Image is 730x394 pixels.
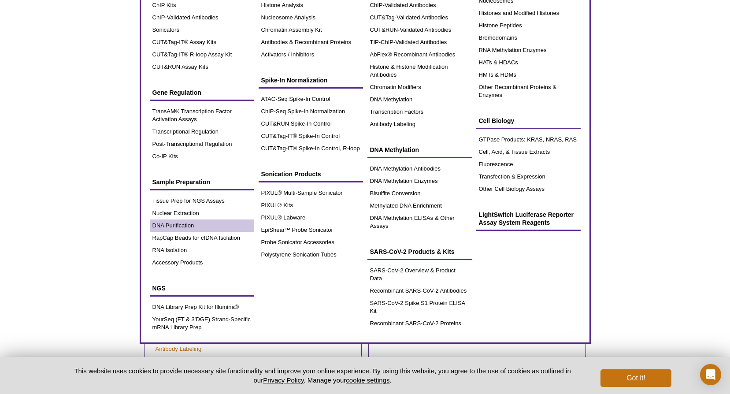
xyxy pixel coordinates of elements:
[259,118,363,130] a: CUT&RUN Spike-In Control
[367,36,472,48] a: TIP-ChIP-Validated Antibodies
[476,158,581,171] a: Fluorescence
[150,36,254,48] a: CUT&Tag-IT® Assay Kits
[346,376,389,384] button: cookie settings
[479,211,574,226] span: LightSwitch Luciferase Reporter Assay System Reagents
[259,249,363,261] a: Polystyrene Sonication Tubes
[150,280,254,297] a: NGS
[259,48,363,61] a: Activators / Inhibitors
[259,72,363,89] a: Spike-In Normalization
[259,105,363,118] a: ChIP-Seq Spike-In Normalization
[367,175,472,187] a: DNA Methylation Enzymes
[367,106,472,118] a: Transcription Factors
[150,219,254,232] a: DNA Purification
[367,187,472,200] a: Bisulfite Conversion
[150,244,254,256] a: RNA Isolation
[367,141,472,158] a: DNA Methylation
[476,7,581,19] a: Histones and Modified Histones
[150,256,254,269] a: Accessory Products
[259,130,363,142] a: CUT&Tag-IT® Spike-In Control
[367,93,472,106] a: DNA Methylation
[367,61,472,81] a: Histone & Histone Modification Antibodies
[476,171,581,183] a: Transfection & Expression
[150,24,254,36] a: Sonicators
[367,24,472,36] a: CUT&RUN-Validated Antibodies
[259,166,363,182] a: Sonication Products
[367,317,472,330] a: Recombinant SARS-CoV-2 Proteins
[259,142,363,155] a: CUT&Tag-IT® Spike-In Control, R-loop
[476,206,581,231] a: LightSwitch Luciferase Reporter Assay System Reagents
[476,146,581,158] a: Cell, Acid, & Tissue Extracts
[367,264,472,285] a: SARS-CoV-2 Overview & Product Data
[261,171,321,178] span: Sonication Products
[367,200,472,212] a: Methylated DNA Enrichment
[367,11,472,24] a: CUT&Tag-Validated Antibodies
[261,77,328,84] span: Spike-In Normalization
[259,224,363,236] a: EpiShear™ Probe Sonicator
[150,195,254,207] a: Tissue Prep for NGS Assays
[150,138,254,150] a: Post-Transcriptional Regulation
[479,117,515,124] span: Cell Biology
[156,346,202,352] a: Antibody Labeling
[476,183,581,195] a: Other Cell Biology Assays
[259,236,363,249] a: Probe Sonicator Accessories
[259,36,363,48] a: Antibodies & Recombinant Proteins
[367,163,472,175] a: DNA Methylation Antibodies
[476,112,581,129] a: Cell Biology
[476,69,581,81] a: HMTs & HDMs
[700,364,721,385] div: Open Intercom Messenger
[259,187,363,199] a: PIXUL® Multi-Sample Sonicator
[150,313,254,334] a: YourSeq (FT & 3’DGE) Strand-Specific mRNA Library Prep
[150,84,254,101] a: Gene Regulation
[150,11,254,24] a: ChIP-Validated Antibodies
[476,81,581,101] a: Other Recombinant Proteins & Enzymes
[367,118,472,130] a: Antibody Labeling
[476,32,581,44] a: Bromodomains
[150,207,254,219] a: Nuclear Extraction
[150,150,254,163] a: Co-IP Kits
[263,376,304,384] a: Privacy Policy
[367,297,472,317] a: SARS-CoV-2 Spike S1 Protein ELISA Kit
[476,44,581,56] a: RNA Methylation Enzymes
[150,301,254,313] a: DNA Library Prep Kit for Illumina®
[476,56,581,69] a: HATs & HDACs
[367,81,472,93] a: Chromatin Modifiers
[367,48,472,61] a: AbFlex® Recombinant Antibodies
[367,212,472,232] a: DNA Methylation ELISAs & Other Assays
[259,199,363,212] a: PIXUL® Kits
[59,366,586,385] p: This website uses cookies to provide necessary site functionality and improve your online experie...
[150,174,254,190] a: Sample Preparation
[150,126,254,138] a: Transcriptional Regulation
[150,105,254,126] a: TransAM® Transcription Factor Activation Assays
[150,61,254,73] a: CUT&RUN Assay Kits
[259,11,363,24] a: Nucleosome Analysis
[367,243,472,260] a: SARS-CoV-2 Products & Kits
[152,285,166,292] span: NGS
[476,19,581,32] a: Histone Peptides
[600,369,671,387] button: Got it!
[259,24,363,36] a: Chromatin Assembly Kit
[259,93,363,105] a: ATAC-Seq Spike-In Control
[476,134,581,146] a: GTPase Products: KRAS, NRAS, RAS
[370,146,419,153] span: DNA Methylation
[259,212,363,224] a: PIXUL® Labware
[150,48,254,61] a: CUT&Tag-IT® R-loop Assay Kit
[150,232,254,244] a: RapCap Beads for cfDNA Isolation
[152,178,211,186] span: Sample Preparation
[152,89,201,96] span: Gene Regulation
[370,248,455,255] span: SARS-CoV-2 Products & Kits
[367,285,472,297] a: Recombinant SARS-CoV-2 Antibodies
